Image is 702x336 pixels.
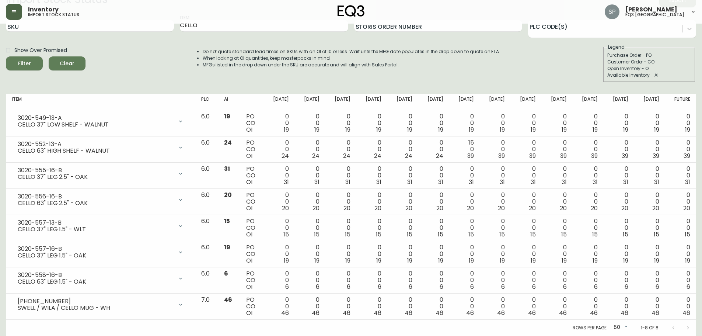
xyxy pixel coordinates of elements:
[270,192,289,212] div: 0 0
[18,272,173,278] div: 3020-558-16-B
[345,230,350,239] span: 15
[653,152,659,160] span: 39
[562,125,567,134] span: 19
[424,270,443,290] div: 0 0
[610,139,629,159] div: 0 0
[18,226,173,233] div: CELLO 37" LEG 1.5" - WLT
[486,192,505,212] div: 0 0
[12,218,189,234] div: 3020-557-13-BCELLO 37" LEG 1.5" - WLT
[548,166,567,186] div: 0 0
[18,174,173,180] div: CELLO 37" LEG 2.5" - OAK
[611,322,629,334] div: 50
[18,246,173,252] div: 3020-557-16-B
[331,166,350,186] div: 0 0
[469,256,474,265] span: 19
[517,270,536,290] div: 0 0
[347,283,350,291] span: 6
[362,139,381,159] div: 0 0
[393,270,412,290] div: 0 0
[455,297,474,316] div: 0 0
[455,244,474,264] div: 0 0
[486,218,505,238] div: 0 0
[376,256,381,265] span: 19
[687,283,690,291] span: 6
[387,94,418,110] th: [DATE]
[28,7,59,13] span: Inventory
[654,256,659,265] span: 19
[685,178,690,186] span: 31
[301,166,320,186] div: 0 0
[500,125,505,134] span: 19
[531,256,536,265] span: 19
[301,270,320,290] div: 0 0
[517,218,536,238] div: 0 0
[671,192,690,212] div: 0 0
[345,125,350,134] span: 19
[511,94,542,110] th: [DATE]
[246,125,252,134] span: OI
[376,178,381,186] span: 31
[640,270,659,290] div: 0 0
[671,218,690,238] div: 0 0
[270,244,289,264] div: 0 0
[18,305,173,311] div: SWELL / WILA / CELLO MUG - WH
[224,243,230,252] span: 19
[407,178,412,186] span: 31
[331,244,350,264] div: 0 0
[455,192,474,212] div: 0 0
[579,244,598,264] div: 0 0
[593,125,598,134] span: 19
[246,204,252,212] span: OI
[301,139,320,159] div: 0 0
[246,139,258,159] div: PO CO
[345,256,350,265] span: 19
[376,230,381,239] span: 15
[362,270,381,290] div: 0 0
[284,125,289,134] span: 19
[246,166,258,186] div: PO CO
[640,166,659,186] div: 0 0
[560,204,567,212] span: 20
[579,218,598,238] div: 0 0
[498,152,505,160] span: 39
[195,163,218,189] td: 6.0
[621,204,628,212] span: 20
[270,166,289,186] div: 0 0
[610,113,629,133] div: 0 0
[486,270,505,290] div: 0 0
[282,152,289,160] span: 24
[607,44,625,51] legend: Legend
[548,113,567,133] div: 0 0
[455,270,474,290] div: 0 0
[195,136,218,163] td: 6.0
[455,113,474,133] div: 0 0
[362,244,381,264] div: 0 0
[424,297,443,316] div: 0 0
[246,113,258,133] div: PO CO
[438,125,443,134] span: 19
[623,125,628,134] span: 19
[283,230,289,239] span: 15
[424,192,443,212] div: 0 0
[18,141,173,148] div: 3020-552-13-A
[203,55,500,62] li: When looking at OI quantities, keep masterpacks in mind.
[607,59,691,65] div: Customer Order - CO
[264,94,295,110] th: [DATE]
[393,113,412,133] div: 0 0
[393,166,412,186] div: 0 0
[607,52,691,59] div: Purchase Order - PO
[18,219,173,226] div: 3020-557-13-B
[455,166,474,186] div: 0 0
[331,113,350,133] div: 0 0
[362,297,381,316] div: 0 0
[378,283,381,291] span: 6
[28,13,79,17] h5: import stock status
[517,297,536,316] div: 0 0
[270,113,289,133] div: 0 0
[517,139,536,159] div: 0 0
[424,244,443,264] div: 0 0
[246,244,258,264] div: PO CO
[623,230,628,239] span: 15
[607,72,691,79] div: Available Inventory - AI
[195,94,218,110] th: PLC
